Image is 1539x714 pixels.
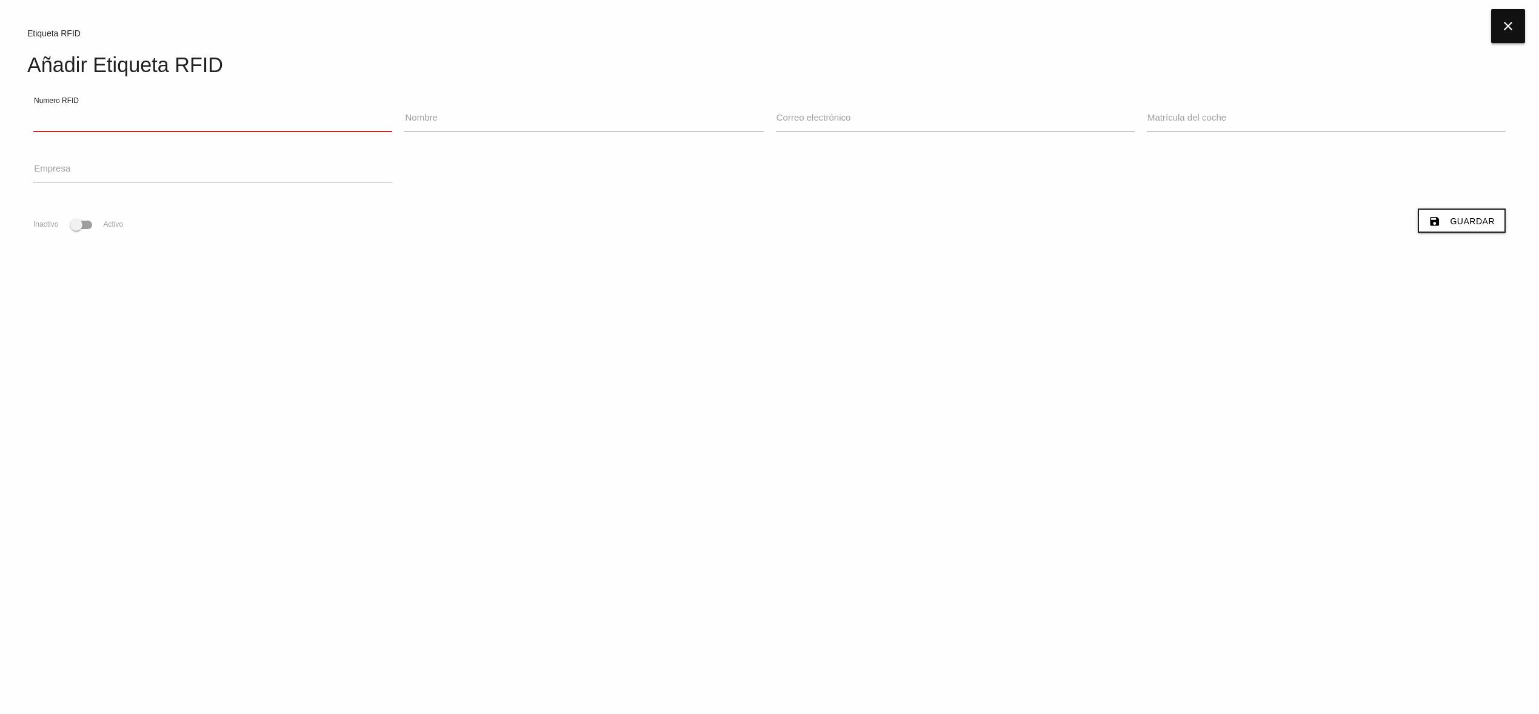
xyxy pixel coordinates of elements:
[1450,216,1495,226] span: Guardar
[1429,210,1441,233] i: save
[406,111,438,125] label: Nombre
[1491,9,1525,43] i: close
[1147,111,1226,125] label: Matrícula del coche
[34,162,70,176] label: Empresa
[33,220,58,229] span: Inactivo
[776,111,851,125] label: Correo electrónico
[27,54,1512,77] h4: Añadir Etiqueta RFID
[1418,209,1506,233] button: saveGuardar
[103,220,123,229] span: Activo
[27,27,1512,40] div: Etiqueta RFID
[34,95,79,106] label: Numero RFID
